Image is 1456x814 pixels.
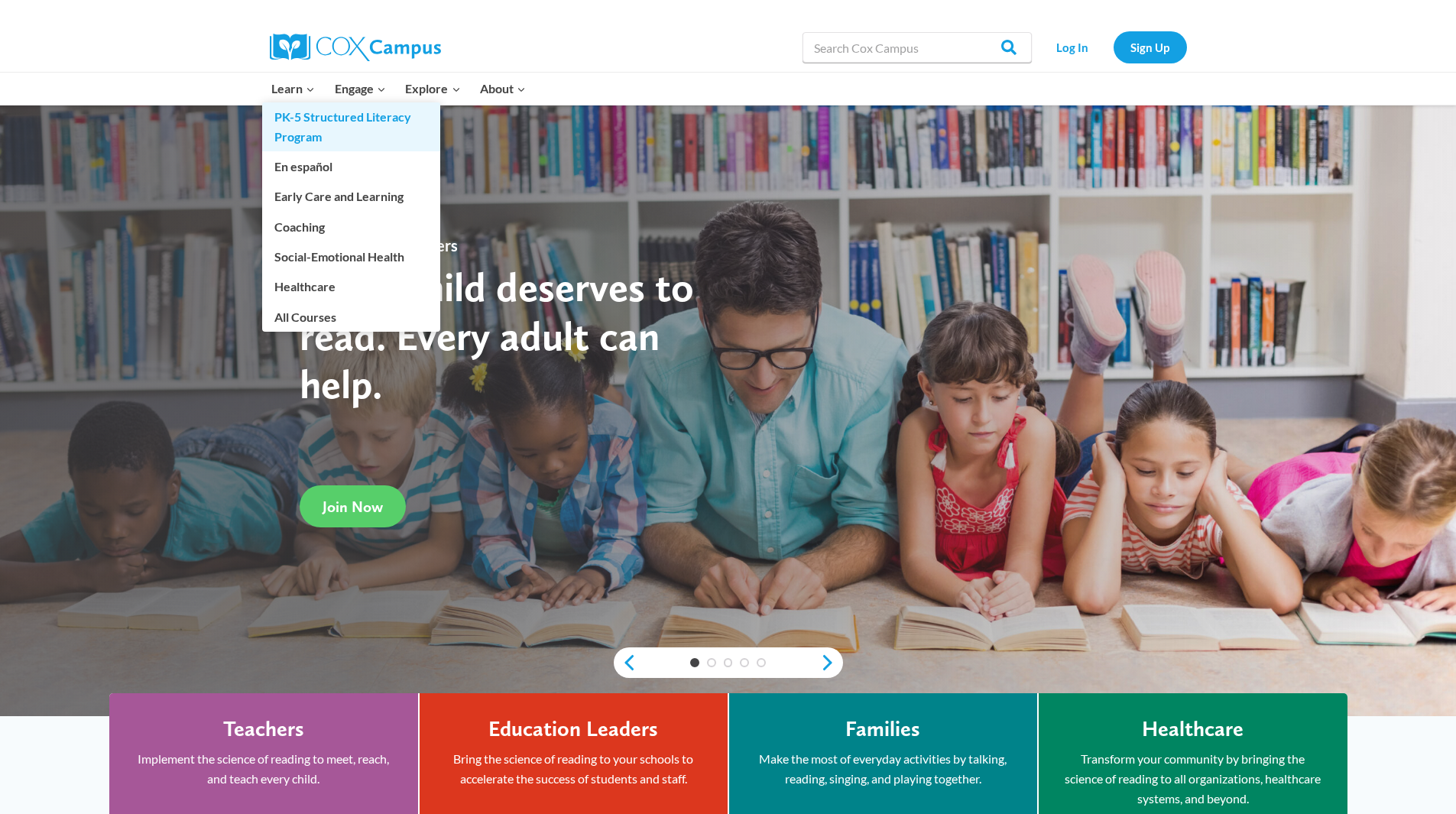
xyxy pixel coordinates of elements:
[262,182,440,211] a: Early Care and Learning
[614,647,843,678] div: content slider buttons
[740,658,749,667] a: 4
[262,212,440,241] a: Coaching
[262,152,440,181] a: En español
[262,73,536,105] nav: Primary Navigation
[845,716,920,742] h4: Families
[1114,31,1187,63] a: Sign Up
[262,302,440,331] a: All Courses
[300,262,694,408] strong: Every child deserves to read. Every adult can help.
[300,485,406,527] a: Join Now
[690,658,699,667] a: 1
[325,73,396,105] button: Child menu of Engage
[270,34,441,61] img: Cox Campus
[262,73,326,105] button: Child menu of Learn
[614,653,637,672] a: previous
[752,749,1014,788] p: Make the most of everyday activities by talking, reading, singing, and playing together.
[262,102,440,151] a: PK-5 Structured Literacy Program
[1039,31,1187,63] nav: Secondary Navigation
[1062,749,1325,808] p: Transform your community by bringing the science of reading to all organizations, healthcare syst...
[262,272,440,301] a: Healthcare
[443,749,705,788] p: Bring the science of reading to your schools to accelerate the success of students and staff.
[1142,716,1244,742] h4: Healthcare
[820,653,843,672] a: next
[803,32,1032,63] input: Search Cox Campus
[470,73,536,105] button: Child menu of About
[132,749,395,788] p: Implement the science of reading to meet, reach, and teach every child.
[223,716,304,742] h4: Teachers
[488,716,658,742] h4: Education Leaders
[707,658,716,667] a: 2
[396,73,471,105] button: Child menu of Explore
[757,658,766,667] a: 5
[1039,31,1106,63] a: Log In
[262,242,440,271] a: Social-Emotional Health
[323,498,383,516] span: Join Now
[724,658,733,667] a: 3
